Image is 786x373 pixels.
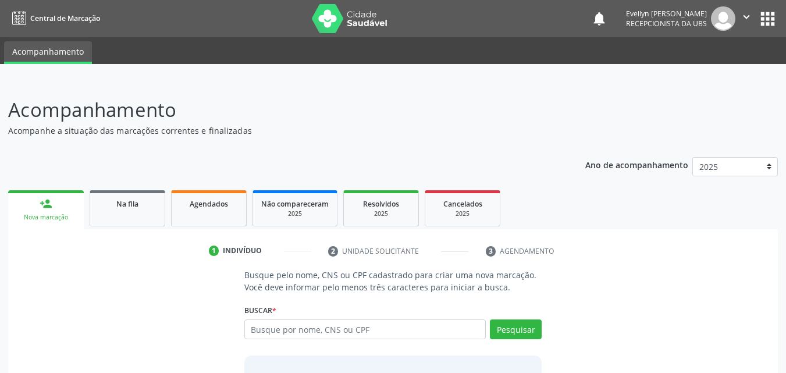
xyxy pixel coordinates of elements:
button: Pesquisar [490,319,542,339]
span: Central de Marcação [30,13,100,23]
div: 2025 [352,209,410,218]
button: notifications [591,10,607,27]
span: Resolvidos [363,199,399,209]
span: Não compareceram [261,199,329,209]
p: Busque pelo nome, CNS ou CPF cadastrado para criar uma nova marcação. Você deve informar pelo men... [244,269,542,293]
p: Acompanhamento [8,95,547,125]
p: Acompanhe a situação das marcações correntes e finalizadas [8,125,547,137]
div: person_add [40,197,52,210]
span: Na fila [116,199,138,209]
img: img [711,6,735,31]
div: 2025 [433,209,492,218]
button:  [735,6,757,31]
span: Cancelados [443,199,482,209]
button: apps [757,9,778,29]
p: Ano de acompanhamento [585,157,688,172]
a: Acompanhamento [4,41,92,64]
div: Indivíduo [223,246,262,256]
div: 2025 [261,209,329,218]
input: Busque por nome, CNS ou CPF [244,319,486,339]
label: Buscar [244,301,276,319]
a: Central de Marcação [8,9,100,28]
div: Nova marcação [16,213,76,222]
div: 1 [209,246,219,256]
span: Agendados [190,199,228,209]
div: Evellyn [PERSON_NAME] [626,9,707,19]
i:  [740,10,753,23]
span: Recepcionista da UBS [626,19,707,29]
